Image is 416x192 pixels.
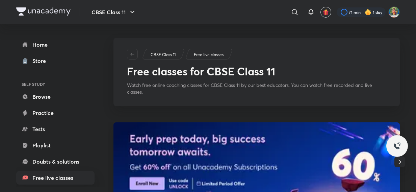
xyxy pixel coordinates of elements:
h6: SELF STUDY [16,78,95,90]
a: Home [16,38,95,51]
img: avatar [323,9,329,15]
a: CBSE Class 11 [150,52,177,58]
p: Free live classes [194,52,224,58]
a: Free live classes [193,52,225,58]
a: Browse [16,90,95,103]
a: Playlist [16,139,95,152]
img: Dinesh Kumar [388,6,400,18]
h1: Free classes for CBSE Class 11 [127,65,275,78]
a: Practice [16,106,95,120]
a: Doubts & solutions [16,155,95,168]
p: CBSE Class 11 [151,52,176,58]
div: Store [32,57,50,65]
a: Tests [16,122,95,136]
img: Company Logo [16,7,71,16]
a: Store [16,54,95,68]
button: CBSE Class 11 [87,5,140,19]
img: streak [365,9,371,16]
button: avatar [320,7,331,18]
img: ttu [393,142,401,150]
a: Company Logo [16,7,71,17]
a: Free live classes [16,171,95,185]
p: Watch free online coaching classes for CBSE Class 11 by our best educators. You can watch free re... [127,82,386,95]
